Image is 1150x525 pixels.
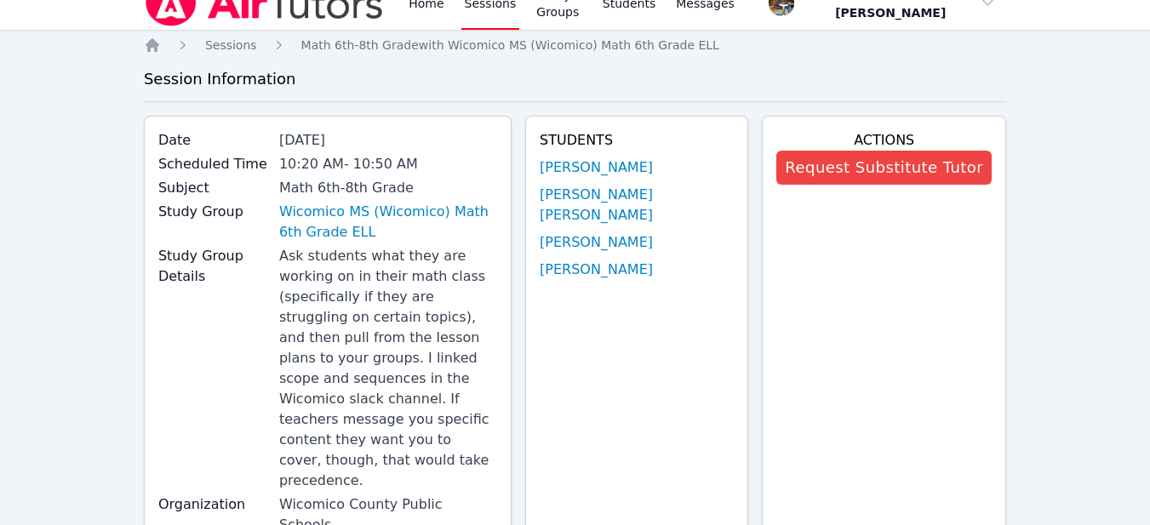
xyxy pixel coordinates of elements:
[158,494,269,515] label: Organization
[205,38,257,52] span: Sessions
[205,37,257,54] a: Sessions
[279,154,497,174] div: 10:20 AM - 10:50 AM
[144,37,1006,54] nav: Breadcrumb
[158,130,269,151] label: Date
[279,246,497,491] div: Ask students what they are working on in their math class (specifically if they are struggling on...
[144,67,1006,91] h3: Session Information
[158,154,269,174] label: Scheduled Time
[279,202,497,243] a: Wicomico MS (Wicomico) Math 6th Grade ELL
[540,260,653,280] a: [PERSON_NAME]
[301,37,719,54] a: Math 6th-8th Gradewith Wicomico MS (Wicomico) Math 6th Grade ELL
[540,157,653,178] a: [PERSON_NAME]
[158,202,269,222] label: Study Group
[279,130,497,151] div: [DATE]
[776,151,992,185] button: Request Substitute Tutor
[540,130,734,151] h4: Students
[776,130,992,151] h4: Actions
[540,185,734,225] a: [PERSON_NAME] [PERSON_NAME]
[158,246,269,287] label: Study Group Details
[279,178,497,198] div: Math 6th-8th Grade
[301,38,719,52] span: Math 6th-8th Grade with Wicomico MS (Wicomico) Math 6th Grade ELL
[158,178,269,198] label: Subject
[540,232,653,253] a: [PERSON_NAME]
